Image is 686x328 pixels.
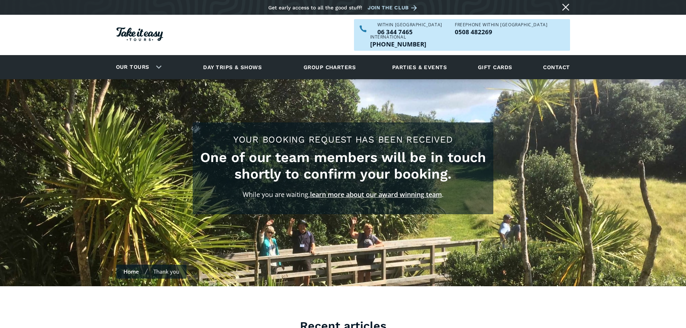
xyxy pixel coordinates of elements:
a: Contact [539,57,573,77]
a: Close message [560,1,571,13]
a: Day trips & shows [194,57,271,77]
a: Homepage [116,24,163,46]
div: Thank you [153,268,179,275]
a: Call us outside of NZ on +6463447465 [370,41,426,47]
a: Home [124,268,139,275]
h2: One of our team members will be in touch shortly to confirm your booking. [200,149,486,182]
a: Call us within NZ on 063447465 [377,29,442,35]
a: Parties & events [389,57,450,77]
img: Take it easy Tours logo [116,27,163,41]
div: WITHIN [GEOGRAPHIC_DATA] [377,23,442,27]
p: While you are waiting, . [226,189,460,200]
nav: Breadcrumbs [116,265,187,279]
p: 0508 482269 [455,29,547,35]
div: Our tours [107,57,167,77]
p: 06 344 7465 [377,29,442,35]
div: Freephone WITHIN [GEOGRAPHIC_DATA] [455,23,547,27]
a: Our tours [111,59,155,76]
a: Gift cards [474,57,516,77]
a: Join the club [368,3,420,12]
p: [PHONE_NUMBER] [370,41,426,47]
h1: Your booking request has been received [200,133,486,146]
a: Group charters [295,57,365,77]
a: Call us freephone within NZ on 0508482269 [455,29,547,35]
div: International [370,35,426,39]
div: Get early access to all the good stuff! [268,5,362,10]
a: learn more about our award winning team [310,190,442,199]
